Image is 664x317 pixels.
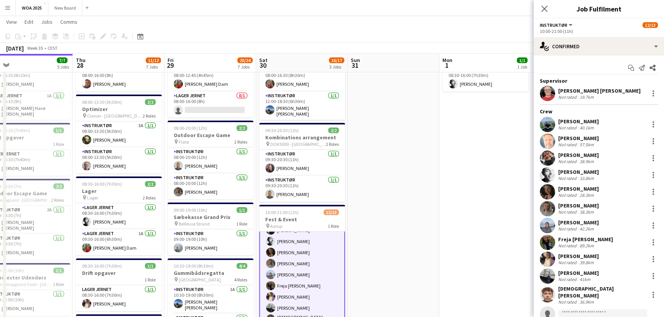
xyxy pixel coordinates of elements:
[533,61,543,70] span: 2
[76,65,162,92] app-card-role: Instruktør1A1/108:00-16:00 (8h)[PERSON_NAME]
[578,125,595,131] div: 40.1km
[143,113,156,119] span: 2 Roles
[87,113,143,119] span: Clarion - [GEOGRAPHIC_DATA]
[259,216,345,223] h3: Fest & Event
[265,209,299,215] span: 10:00-21:00 (11h)
[350,61,360,70] span: 31
[558,135,599,142] div: [PERSON_NAME]
[237,57,253,63] span: 20/24
[558,125,578,131] div: Not rated
[558,168,599,175] div: [PERSON_NAME]
[53,183,64,189] span: 2/2
[168,285,253,314] app-card-role: Instruktør1A1/110:30-19:00 (8h30m)[PERSON_NAME] [PERSON_NAME]
[6,18,17,25] span: View
[558,270,599,276] div: [PERSON_NAME]
[578,175,595,181] div: 33.8km
[558,226,578,232] div: Not rated
[75,61,85,70] span: 28
[326,141,339,147] span: 2 Roles
[578,94,595,100] div: 19.7km
[6,44,24,52] div: [DATE]
[234,139,247,145] span: 2 Roles
[259,150,345,176] app-card-role: Instruktør1/109:30-20:30 (11h)[PERSON_NAME]
[53,141,64,147] span: 1 Role
[558,142,578,147] div: Not rated
[25,45,44,51] span: Week 35
[534,37,664,56] div: Confirmed
[82,99,122,105] span: 08:00-13:30 (5h30m)
[558,209,578,215] div: Not rated
[259,123,345,202] app-job-card: 09:30-20:30 (11h)2/2Kombinations arrangement DOK5000 - [GEOGRAPHIC_DATA]2 RolesInstruktør1/109:30...
[76,270,162,276] h3: Drift opgaver
[179,221,210,227] span: Bellevue Strand
[168,57,174,64] span: Fri
[82,181,122,187] span: 08:30-16:00 (7h30m)
[57,17,81,27] a: Comms
[578,243,595,248] div: 89.2km
[168,92,253,118] app-card-role: Lager Jernet0/108:00-16:00 (8h)
[259,39,345,120] app-job-card: 08:00-18:30 (10h30m)2/2Stormester udendørs Skodsborg Kurhotel2 RolesInstruktør1/108:00-16:30 (8h3...
[53,127,64,133] span: 1/1
[179,139,189,145] span: Flatø
[259,134,345,141] h3: Kombinations arrangement
[48,0,82,15] button: New Board
[76,203,162,229] app-card-role: Lager Jernet1/108:30-16:00 (7h30m)[PERSON_NAME]
[328,223,339,229] span: 1 Role
[168,229,253,255] app-card-role: Instruktør1/109:00-19:00 (10h)[PERSON_NAME]
[558,260,578,265] div: Not rated
[558,185,599,192] div: [PERSON_NAME]
[174,263,214,269] span: 10:30-19:00 (8h30m)
[259,57,268,64] span: Sat
[168,173,253,199] app-card-role: Instruktør1/108:00-20:00 (12h)[PERSON_NAME]
[76,147,162,173] app-card-role: Instruktør1/108:00-13:30 (5h30m)[PERSON_NAME]
[351,57,360,64] span: Sun
[53,268,64,273] span: 1/1
[442,57,452,64] span: Mon
[558,276,578,282] div: Not rated
[21,17,36,27] a: Edit
[558,219,599,226] div: [PERSON_NAME]
[534,108,664,115] div: Crew
[578,226,595,232] div: 42.2km
[234,277,247,283] span: 4 Roles
[76,188,162,194] h3: Lager
[166,61,174,70] span: 29
[441,61,452,70] span: 1
[76,229,162,255] app-card-role: Lager Jernet1A1/109:30-16:00 (6h30m)[PERSON_NAME] Dam
[41,18,53,25] span: Jobs
[145,277,156,283] span: 1 Role
[558,118,599,125] div: [PERSON_NAME]
[259,92,345,120] app-card-role: Instruktør1/112:00-18:30 (6h30m)[PERSON_NAME] [PERSON_NAME]
[558,192,578,198] div: Not rated
[558,243,578,248] div: Not rated
[168,203,253,255] app-job-card: 09:00-19:00 (10h)1/1Sæbekasse Grand Prix Bellevue Strand1 RoleInstruktør1/109:00-19:00 (10h)[PERS...
[76,176,162,255] app-job-card: 08:30-16:00 (7h30m)2/2Lager Lager2 RolesLager Jernet1/108:30-16:00 (7h30m)[PERSON_NAME]Lager Jern...
[540,22,567,28] span: Instruktør
[76,258,162,311] app-job-card: 08:30-16:00 (7h30m)1/1Drift opgaver1 RoleLager Jernet1/108:30-16:00 (7h30m)[PERSON_NAME]
[328,127,339,133] span: 2/2
[76,106,162,113] h3: Optimizer
[558,94,578,100] div: Not rated
[643,22,658,28] span: 12/13
[168,214,253,221] h3: Sæbekasse Grand Prix
[578,299,595,305] div: 36.9km
[270,223,282,229] span: Aarup
[534,77,664,84] div: Supervisor
[258,61,268,70] span: 30
[48,45,58,51] div: CEST
[25,18,33,25] span: Edit
[168,121,253,199] div: 08:00-20:00 (12h)2/2Outdoor Escape Game Flatø2 RolesInstruktør1/108:00-20:00 (12h)[PERSON_NAME]In...
[236,221,247,227] span: 1 Role
[87,195,98,201] span: Lager
[146,57,161,63] span: 11/12
[578,209,595,215] div: 38.3km
[82,263,122,269] span: 08:30-16:00 (7h30m)
[329,57,344,63] span: 16/17
[259,176,345,202] app-card-role: Instruktør1/109:30-20:30 (11h)[PERSON_NAME]
[558,236,613,243] div: Freja [PERSON_NAME]
[146,64,161,70] div: 7 Jobs
[578,260,595,265] div: 39.8km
